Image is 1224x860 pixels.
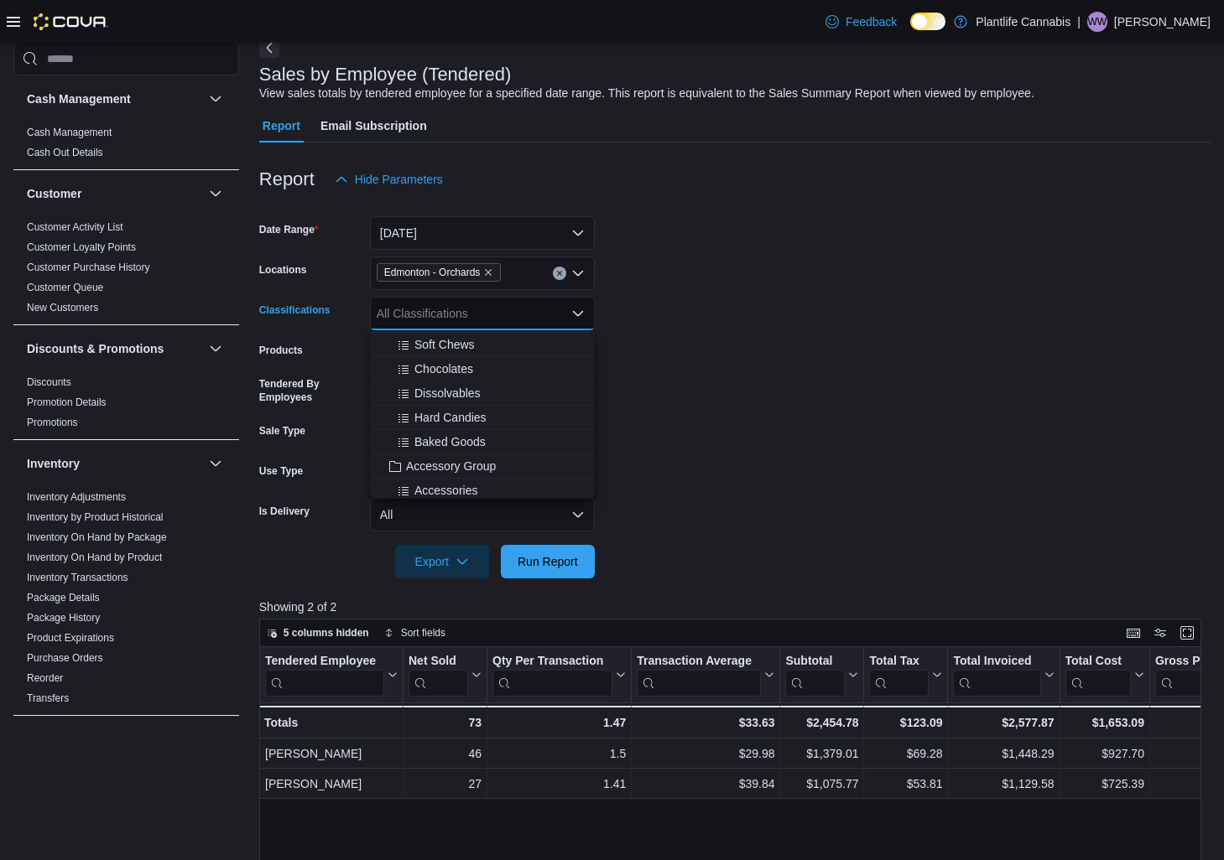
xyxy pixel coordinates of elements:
[637,712,774,733] div: $33.63
[259,377,363,404] label: Tendered By Employees
[409,654,482,697] button: Net Sold
[1150,623,1170,643] button: Display options
[910,30,911,31] span: Dark Mode
[27,416,78,429] span: Promotions
[27,651,103,665] span: Purchase Orders
[27,127,112,138] a: Cash Management
[414,409,487,426] span: Hard Candies
[328,163,450,196] button: Hide Parameters
[785,654,845,670] div: Subtotal
[27,631,114,645] span: Product Expirations
[27,611,100,624] span: Package History
[27,692,69,705] span: Transfers
[27,185,202,202] button: Customer
[27,455,80,472] h3: Inventory
[953,654,1040,670] div: Total Invoiced
[206,339,226,359] button: Discounts & Promotions
[259,38,279,58] button: Next
[259,169,315,189] h3: Report
[414,482,477,499] span: Accessories
[370,454,595,479] button: Accessory Group
[492,654,612,697] div: Qty Per Transaction
[910,13,945,30] input: Dark Mode
[869,743,942,764] div: $69.28
[637,774,774,794] div: $39.84
[27,376,71,389] span: Discounts
[953,654,1040,697] div: Total Invoiced
[265,654,384,697] div: Tendered Employee
[265,654,398,697] button: Tendered Employee
[409,774,482,794] div: 27
[27,396,107,409] span: Promotion Details
[27,241,136,253] a: Customer Loyalty Points
[27,551,162,564] span: Inventory On Hand by Product
[785,654,858,697] button: Subtotal
[785,654,845,697] div: Subtotal
[27,491,126,503] a: Inventory Adjustments
[27,531,167,543] a: Inventory On Hand by Package
[1065,654,1130,670] div: Total Cost
[263,109,300,142] span: Report
[260,623,376,643] button: 5 columns hidden
[1123,623,1143,643] button: Keyboard shortcuts
[518,553,578,570] span: Run Report
[1065,654,1130,697] div: Total Cost
[259,303,331,317] label: Classifications
[483,267,493,277] button: Remove Edmonton - Orchards from selection in this group
[637,654,774,697] button: Transaction Average
[265,654,384,670] div: Tendered Employee
[27,262,150,273] a: Customer Purchase History
[492,654,612,670] div: Qty Per Transaction
[553,267,566,280] button: Clear input
[259,263,307,277] label: Locations
[384,264,481,281] span: Edmonton - Orchards
[27,652,103,664] a: Purchase Orders
[370,406,595,430] button: Hard Candies
[27,396,107,408] a: Promotion Details
[846,13,897,30] span: Feedback
[265,743,398,764] div: [PERSON_NAME]
[414,360,473,377] span: Chocolates
[409,654,468,670] div: Net Sold
[27,672,63,684] a: Reorder
[414,336,475,353] span: Soft Chews
[409,712,482,733] div: 73
[370,381,595,406] button: Dissolvables
[259,598,1211,615] p: Showing 2 of 2
[869,654,942,697] button: Total Tax
[869,654,929,670] div: Total Tax
[259,65,512,85] h3: Sales by Employee (Tendered)
[819,5,904,39] a: Feedback
[405,545,479,578] span: Export
[414,385,481,402] span: Dissolvables
[27,221,123,233] a: Customer Activity List
[27,591,100,604] span: Package Details
[869,654,929,697] div: Total Tax
[378,623,452,643] button: Sort fields
[27,261,150,274] span: Customer Purchase History
[27,455,202,472] button: Inventory
[206,184,226,204] button: Customer
[206,89,226,109] button: Cash Management
[259,464,303,478] label: Use Type
[206,453,226,474] button: Inventory
[785,743,858,764] div: $1,379.01
[953,654,1054,697] button: Total Invoiced
[27,632,114,644] a: Product Expirations
[27,147,103,158] a: Cash Out Details
[492,712,626,733] div: 1.47
[637,654,761,670] div: Transaction Average
[953,774,1054,794] div: $1,129.58
[34,13,108,30] img: Cova
[785,774,858,794] div: $1,075.77
[370,479,595,503] button: Accessories
[27,301,98,314] span: New Customers
[492,774,626,794] div: 1.41
[27,531,167,544] span: Inventory On Hand by Package
[27,511,164,523] a: Inventory by Product Historical
[370,430,595,454] button: Baked Goods
[1087,12,1107,32] div: William White
[27,282,103,293] a: Customer Queue
[395,545,489,578] button: Export
[27,490,126,504] span: Inventory Adjustments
